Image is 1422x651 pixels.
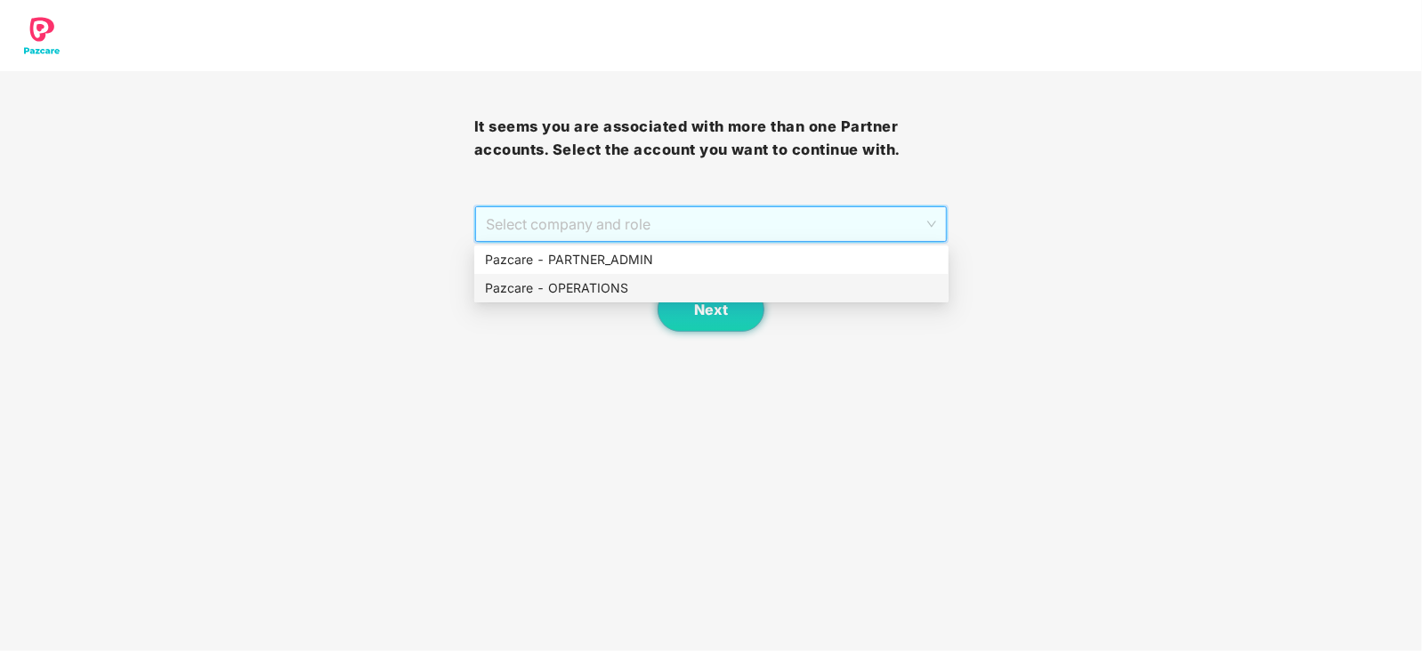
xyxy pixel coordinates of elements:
button: Next [658,287,764,332]
span: Next [694,301,728,318]
span: Select company and role [486,207,937,241]
div: Pazcare - OPERATIONS [474,274,949,302]
div: Pazcare - PARTNER_ADMIN [485,250,938,269]
h3: It seems you are associated with more than one Partner accounts. Select the account you want to c... [474,116,949,161]
div: Pazcare - OPERATIONS [485,278,938,298]
div: Pazcare - PARTNER_ADMIN [474,245,949,274]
